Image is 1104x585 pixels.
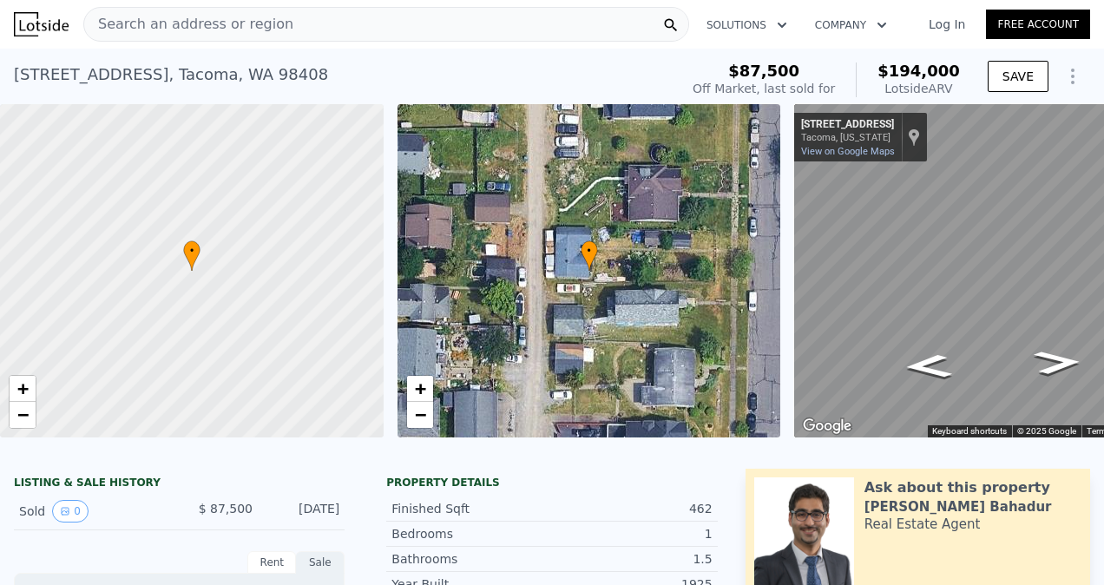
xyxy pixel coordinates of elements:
div: Finished Sqft [391,500,552,517]
div: Lotside ARV [877,80,960,97]
a: Zoom in [10,376,36,402]
div: [DATE] [266,500,339,523]
a: Zoom out [407,402,433,428]
a: Free Account [986,10,1090,39]
a: Log In [908,16,986,33]
span: © 2025 Google [1017,426,1076,436]
div: 1.5 [552,550,713,568]
div: Sold [19,500,166,523]
button: Company [801,10,901,41]
div: LISTING & SALE HISTORY [14,476,345,493]
div: • [183,240,200,271]
div: Ask about this property [864,477,1050,498]
path: Go South, S K St [884,349,972,385]
a: View on Google Maps [801,146,895,157]
button: SAVE [988,61,1048,92]
a: Zoom in [407,376,433,402]
span: Search an address or region [84,14,293,35]
div: 462 [552,500,713,517]
div: Real Estate Agent [864,516,981,533]
a: Zoom out [10,402,36,428]
div: Rent [247,551,296,574]
div: [PERSON_NAME] Bahadur [864,498,1052,516]
span: $194,000 [877,62,960,80]
a: Open this area in Google Maps (opens a new window) [798,415,856,437]
span: • [183,243,200,259]
span: − [414,404,425,425]
button: View historical data [52,500,89,523]
button: Solutions [693,10,801,41]
span: + [17,378,29,399]
span: − [17,404,29,425]
path: Go North, S K St [1014,345,1101,380]
a: Show location on map [908,128,920,147]
span: • [581,243,598,259]
div: Off Market, last sold for [693,80,835,97]
div: [STREET_ADDRESS] , Tacoma , WA 98408 [14,62,328,87]
span: + [414,378,425,399]
span: $87,500 [728,62,799,80]
div: • [581,240,598,271]
button: Keyboard shortcuts [932,425,1007,437]
div: Tacoma, [US_STATE] [801,132,894,143]
div: Bedrooms [391,525,552,542]
div: Sale [296,551,345,574]
img: Lotside [14,12,69,36]
img: Google [798,415,856,437]
div: Property details [386,476,717,490]
div: 1 [552,525,713,542]
div: [STREET_ADDRESS] [801,118,894,132]
span: $ 87,500 [199,502,253,516]
div: Bathrooms [391,550,552,568]
button: Show Options [1055,59,1090,94]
